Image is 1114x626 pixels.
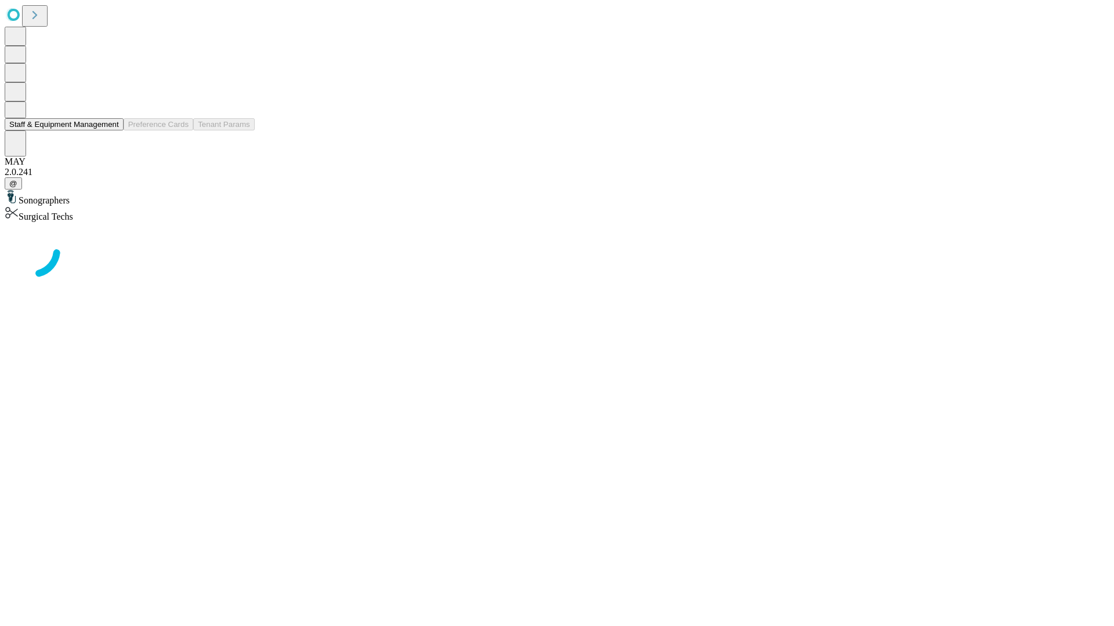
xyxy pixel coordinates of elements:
[5,206,1109,222] div: Surgical Techs
[5,156,1109,167] div: MAY
[193,118,255,130] button: Tenant Params
[5,118,124,130] button: Staff & Equipment Management
[5,167,1109,177] div: 2.0.241
[124,118,193,130] button: Preference Cards
[5,177,22,190] button: @
[5,190,1109,206] div: Sonographers
[9,179,17,188] span: @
